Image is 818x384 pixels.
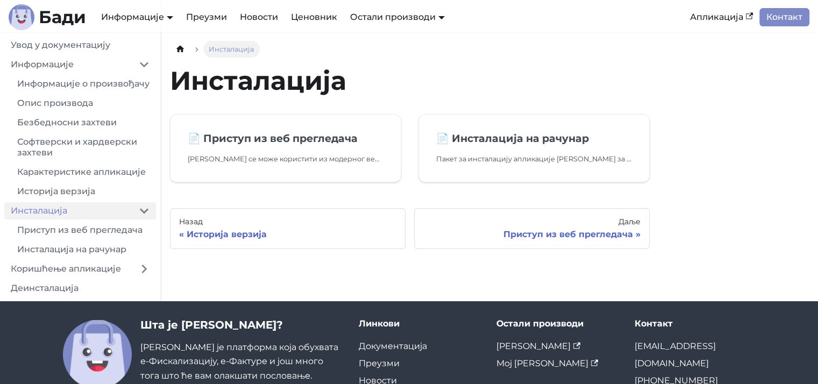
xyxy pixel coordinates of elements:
[203,41,259,58] span: Инсталација
[170,41,190,58] a: Home page
[180,8,233,26] a: Преузми
[140,318,342,332] h3: Шта је [PERSON_NAME]?
[684,8,759,26] a: Апликација
[11,241,156,258] a: Инсталација на рачунар
[759,8,809,26] a: Контакт
[101,12,173,22] a: Информације
[170,208,406,249] a: НазадИсторија верзија
[4,202,132,219] a: Инсталација
[11,95,156,112] a: Опис производа
[496,341,580,351] a: [PERSON_NAME]
[284,8,344,26] a: Ценовник
[4,260,132,278] a: Коришћење апликације
[11,75,156,93] a: Информације о произвођачу
[170,41,650,58] nav: Breadcrumbs
[11,133,156,161] a: Софтверски и хардверски захтеви
[418,114,650,182] a: 📄️ Инсталација на рачунарПакет за инсталацију апликације [PERSON_NAME] за Ваш оперативни систем м...
[635,318,756,329] div: Контакт
[436,153,632,165] p: Пакет за инсталацију апликације Бади за Ваш оперативни систем можете преузети са https://badi.rs/...
[4,37,156,54] a: Увод у документацију
[359,341,427,351] a: Документација
[423,229,641,240] div: Приступ из веб прегледача
[423,217,641,227] div: Даље
[359,358,400,368] a: Преузми
[11,183,156,200] a: Историја верзија
[179,229,396,240] div: Историја верзија
[11,114,156,131] a: Безбедносни захтеви
[39,9,86,26] b: Бади
[436,132,632,145] h2: Инсталација на рачунар
[170,208,650,249] nav: странице докумената
[170,114,401,182] a: 📄️ Приступ из веб прегледача[PERSON_NAME] се може користити из модерног веб прегледача. Посетите ...
[188,132,383,145] h2: Приступ из веб прегледача
[496,318,617,329] div: Остали производи
[4,56,132,73] a: Информације
[4,280,156,297] a: Деинсталација
[11,163,156,181] a: Карактеристике апликације
[414,208,650,249] a: ДаљеПриступ из веб прегледача
[11,222,156,239] a: Приступ из веб прегледача
[132,260,156,278] button: Expand sidebar category 'Коришћење апликације'
[132,56,156,73] button: Collapse sidebar category 'Информације'
[132,202,156,219] button: Collapse sidebar category 'Инсталација'
[170,65,650,97] h1: Инсталација
[233,8,284,26] a: Новости
[496,358,598,368] a: Мој [PERSON_NAME]
[359,318,480,329] div: Линкови
[9,4,34,30] img: Лого
[350,12,445,22] a: Остали производи
[9,4,86,30] a: ЛогоБади
[635,341,716,368] a: [EMAIL_ADDRESS][DOMAIN_NAME]
[179,217,396,227] div: Назад
[188,153,383,165] p: Бади се може користити из модерног веб прегледача. Посетите https://badi.rs и унесите вашу адресу...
